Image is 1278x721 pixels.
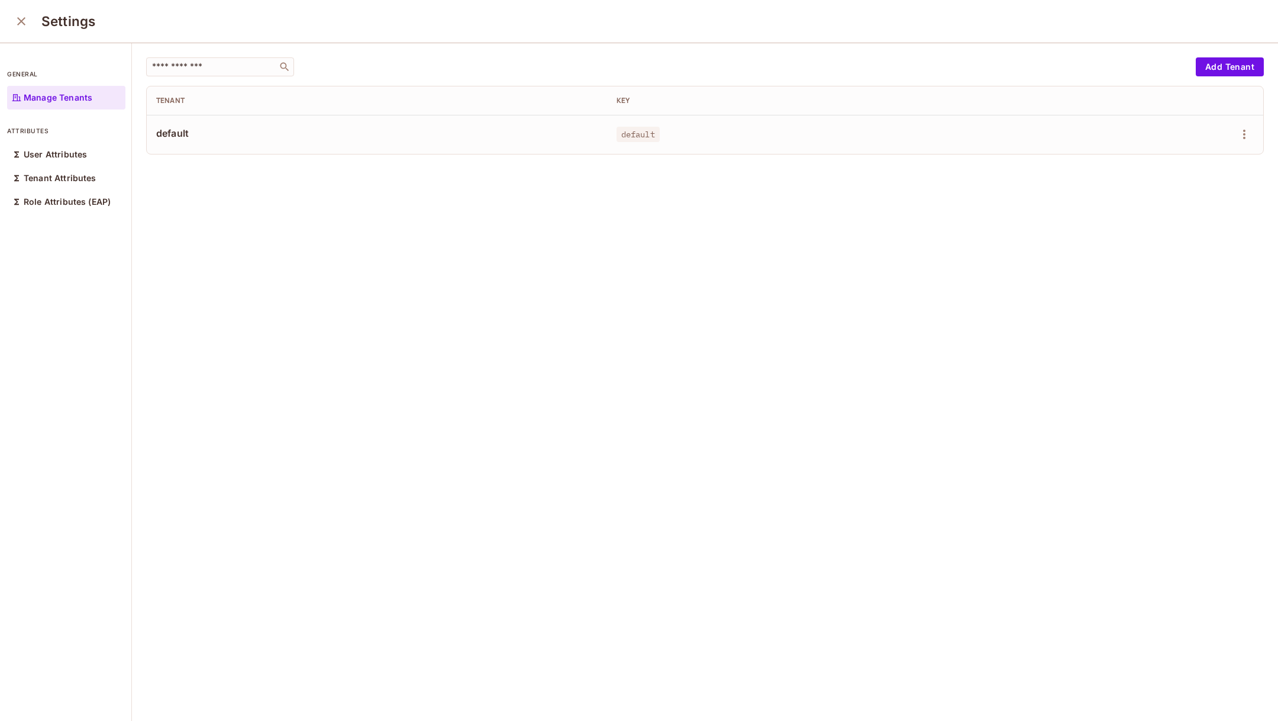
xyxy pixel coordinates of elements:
div: Key [617,96,1058,105]
span: default [156,127,598,140]
p: general [7,69,125,79]
p: attributes [7,126,125,136]
p: Manage Tenants [24,93,92,102]
span: default [617,127,660,142]
button: Add Tenant [1196,57,1264,76]
button: close [9,9,33,33]
p: Tenant Attributes [24,173,96,183]
div: Tenant [156,96,598,105]
p: User Attributes [24,150,87,159]
p: Role Attributes (EAP) [24,197,111,207]
h3: Settings [41,13,95,30]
